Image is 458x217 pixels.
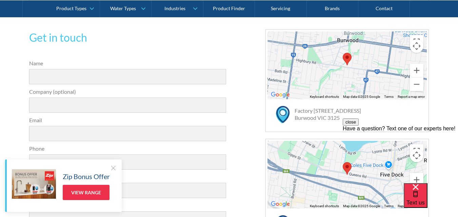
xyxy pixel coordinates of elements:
[384,95,394,99] a: Terms (opens in new tab)
[63,171,110,181] h5: Zip Bonus Offer
[29,116,226,124] label: Email
[164,5,185,11] div: Industries
[295,107,361,121] a: Factory [STREET_ADDRESS]Burwood VIC 3125
[110,5,136,11] div: Water Types
[410,35,423,48] button: Toggle fullscreen view
[269,90,292,99] img: Google
[410,78,423,91] button: Zoom out
[310,204,339,209] button: Keyboard shortcuts
[63,185,109,200] a: View Range
[29,88,226,96] label: Company (optional)
[410,64,423,77] button: Zoom in
[269,200,292,209] img: Google
[343,204,380,208] span: Map data ©2025 Google
[29,29,226,46] h2: Get in touch
[29,59,226,67] label: Name
[398,95,425,99] a: Report a map error
[29,201,226,210] label: Message
[343,118,458,192] iframe: podium webchat widget prompt
[56,5,86,11] div: Product Types
[310,94,339,99] button: Keyboard shortcuts
[276,106,290,123] img: map marker icon
[343,95,380,99] span: Map data ©2025 Google
[404,183,458,217] iframe: podium webchat widget bubble
[12,169,56,199] img: Zip Bonus Offer
[398,204,425,208] a: Report a map error
[29,145,226,153] label: Phone
[269,200,292,209] a: Open this area in Google Maps (opens a new window)
[343,53,352,65] div: Map pin
[269,90,292,99] a: Open this area in Google Maps (opens a new window)
[384,204,394,208] a: Terms (opens in new tab)
[29,173,226,181] label: Postcode
[410,39,423,53] button: Map camera controls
